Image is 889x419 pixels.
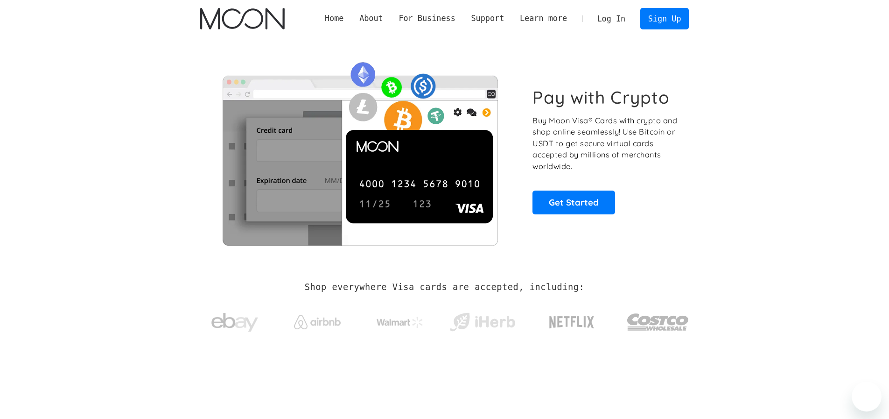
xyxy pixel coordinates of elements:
div: For Business [391,13,463,24]
a: Log In [589,8,633,29]
h1: Pay with Crypto [532,87,670,108]
img: Airbnb [294,315,341,329]
div: About [359,13,383,24]
a: ebay [200,298,270,342]
div: About [351,13,391,24]
div: Support [471,13,504,24]
img: ebay [211,308,258,337]
img: Moon Cards let you spend your crypto anywhere Visa is accepted. [200,56,520,245]
img: Moon Logo [200,8,285,29]
a: Airbnb [282,305,352,334]
a: home [200,8,285,29]
a: Costco [627,295,689,344]
a: iHerb [448,301,517,339]
a: Home [317,13,351,24]
a: Sign Up [640,8,689,29]
img: Costco [627,305,689,340]
h2: Shop everywhere Visa cards are accepted, including: [305,282,584,292]
a: Walmart [365,307,434,333]
img: iHerb [448,310,517,334]
div: Support [463,13,512,24]
iframe: Button to launch messaging window [852,382,882,412]
a: Get Started [532,191,615,214]
div: Learn more [520,13,567,24]
img: Netflix [548,311,595,334]
img: Walmart [377,317,423,328]
a: Netflix [530,301,614,339]
div: For Business [399,13,455,24]
div: Learn more [512,13,575,24]
p: Buy Moon Visa® Cards with crypto and shop online seamlessly! Use Bitcoin or USDT to get secure vi... [532,115,679,172]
